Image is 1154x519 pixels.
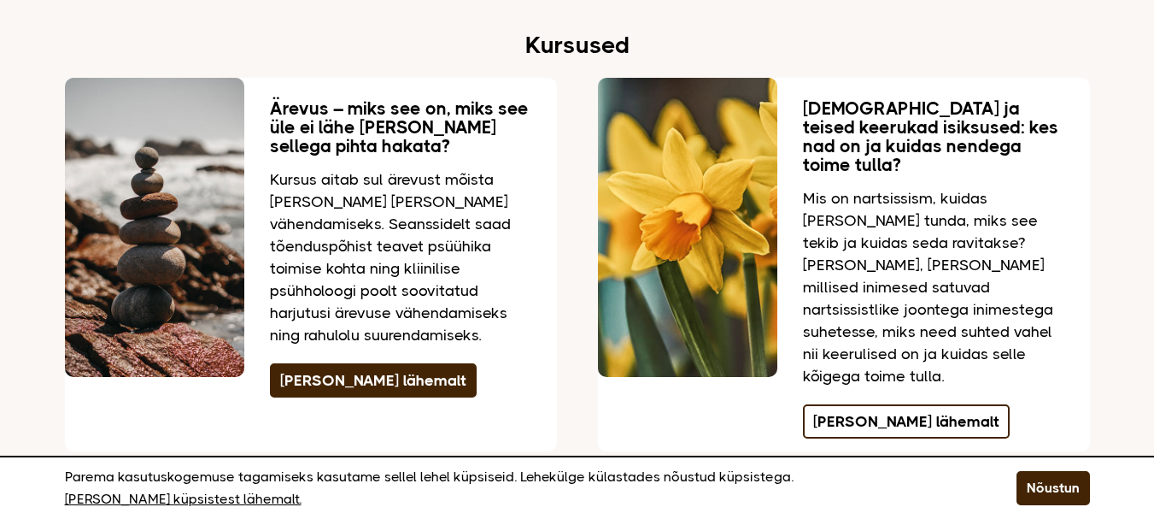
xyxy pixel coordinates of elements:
[598,78,777,377] img: Nartsissid
[803,99,1064,174] h3: [DEMOGRAPHIC_DATA] ja teised keerukad isiksused: kes nad on ja kuidas nendega toime tulla?
[270,363,477,398] a: [PERSON_NAME] lähemalt
[270,99,531,156] h3: Ärevus – miks see on, miks see üle ei lähe [PERSON_NAME] sellega pihta hakata?
[803,187,1064,387] p: Mis on nartsissism, kuidas [PERSON_NAME] tunda, miks see tekib ja kuidas seda ravitakse? [PERSON_...
[803,404,1010,439] a: [PERSON_NAME] lähemalt
[1016,471,1090,505] button: Nõustun
[65,466,974,510] p: Parema kasutuskogemuse tagamiseks kasutame sellel lehel küpsiseid. Lehekülge külastades nõustud k...
[65,34,1090,56] h2: Kursused
[65,78,244,377] img: Rannas teineteise peale hoolikalt laotud kivid, mis hoiavad tasakaalu
[270,168,531,346] p: Kursus aitab sul ärevust mõista [PERSON_NAME] [PERSON_NAME] vähendamiseks. Seanssidelt saad tõend...
[65,488,302,510] a: [PERSON_NAME] küpsistest lähemalt.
